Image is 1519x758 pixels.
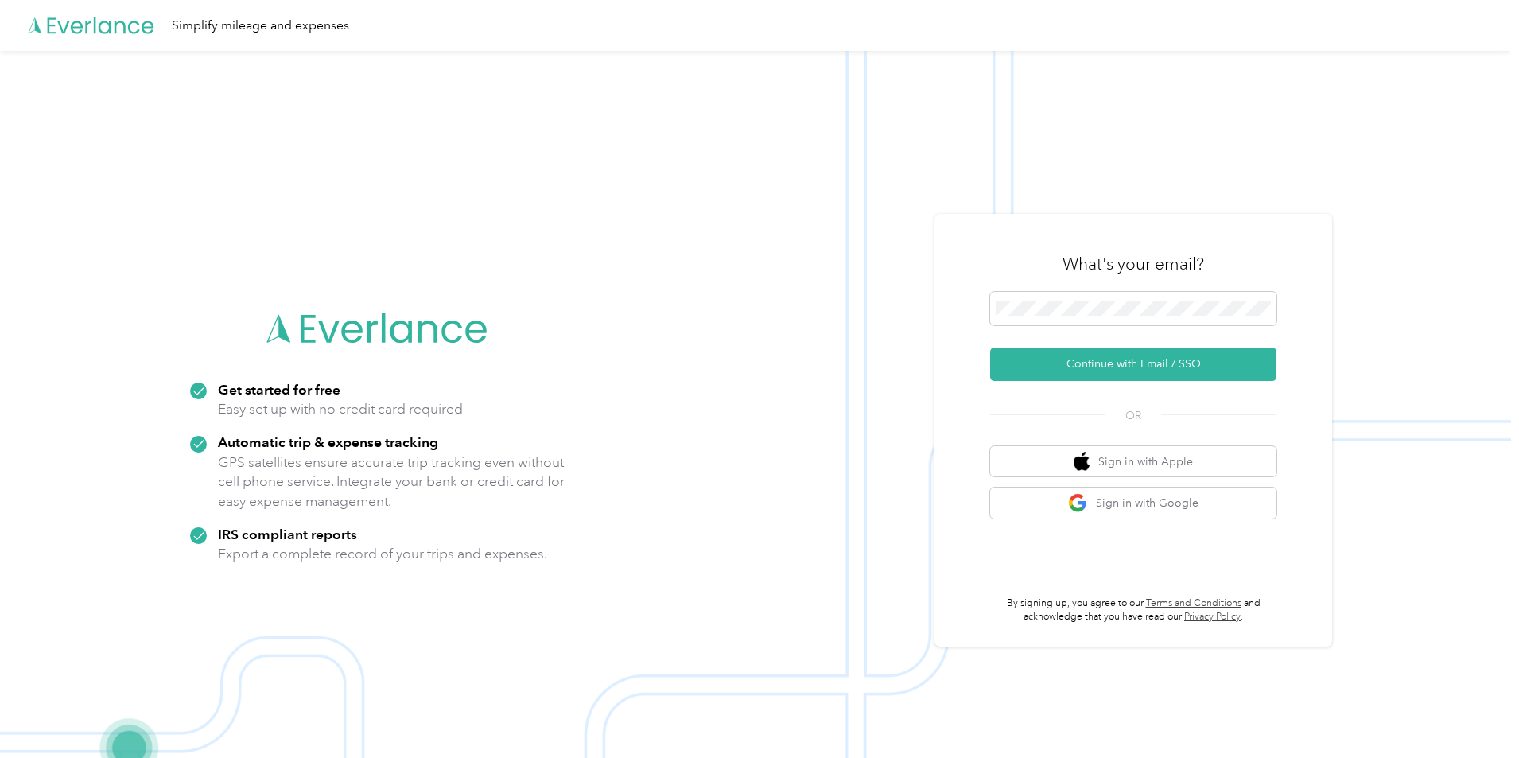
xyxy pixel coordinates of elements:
div: Simplify mileage and expenses [172,16,349,36]
a: Privacy Policy [1184,611,1241,623]
img: google logo [1068,493,1088,513]
p: Export a complete record of your trips and expenses. [218,544,547,564]
span: OR [1105,407,1161,424]
strong: Get started for free [218,381,340,398]
button: apple logoSign in with Apple [990,446,1276,477]
p: By signing up, you agree to our and acknowledge that you have read our . [990,597,1276,624]
a: Terms and Conditions [1146,597,1241,609]
strong: IRS compliant reports [218,526,357,542]
button: google logoSign in with Google [990,488,1276,519]
p: Easy set up with no credit card required [218,399,463,419]
button: Continue with Email / SSO [990,348,1276,381]
p: GPS satellites ensure accurate trip tracking even without cell phone service. Integrate your bank... [218,453,565,511]
strong: Automatic trip & expense tracking [218,433,438,450]
h3: What's your email? [1063,253,1204,275]
img: apple logo [1074,452,1090,472]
